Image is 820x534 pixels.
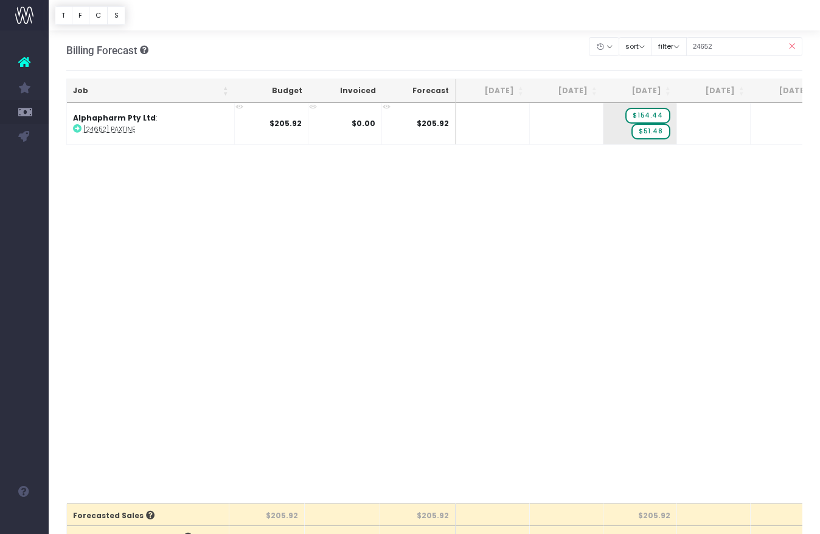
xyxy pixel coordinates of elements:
th: $205.92 [603,504,677,525]
th: Budget [235,79,308,103]
th: Sep 25: activate to sort column ascending [603,79,677,103]
span: Forecasted Sales [73,510,155,521]
button: T [55,6,72,25]
th: Forecast [382,79,456,103]
td: : [67,103,235,144]
button: sort [619,37,652,56]
span: wayahead Sales Forecast Item [631,124,670,139]
th: $205.92 [229,504,305,525]
th: Invoiced [308,79,382,103]
strong: Alphapharm Pty Ltd [73,113,156,123]
span: wayahead Sales Forecast Item [625,108,670,124]
img: images/default_profile_image.png [15,510,33,528]
input: Search... [686,37,803,56]
span: $205.92 [417,118,449,129]
strong: $205.92 [269,118,302,128]
th: Oct 25: activate to sort column ascending [677,79,751,103]
button: S [107,6,125,25]
th: $205.92 [380,504,456,525]
div: Vertical button group [55,6,125,25]
th: Jul 25: activate to sort column ascending [456,79,530,103]
span: Billing Forecast [66,44,137,57]
button: C [89,6,108,25]
abbr: [24652] Paxtine [83,125,136,134]
button: filter [651,37,687,56]
th: Job: activate to sort column ascending [67,79,235,103]
strong: $0.00 [352,118,375,128]
button: F [72,6,89,25]
th: Aug 25: activate to sort column ascending [530,79,603,103]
